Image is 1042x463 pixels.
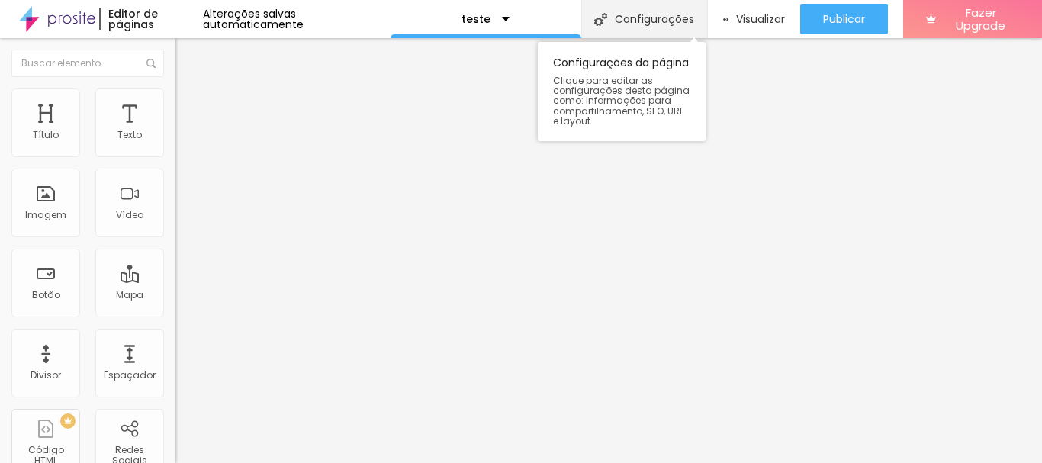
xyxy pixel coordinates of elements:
div: Título [33,130,59,140]
div: Alterações salvas automaticamente [203,8,391,30]
p: teste [462,14,490,24]
div: Configurações da página [538,42,706,141]
button: Visualizar [708,4,801,34]
div: Mapa [116,290,143,301]
img: view-1.svg [723,13,729,26]
div: Editor de páginas [99,8,202,30]
div: Imagem [25,210,66,220]
iframe: Editor [175,38,1042,463]
input: Buscar elemento [11,50,164,77]
button: Publicar [800,4,888,34]
div: Botão [32,290,60,301]
span: Fazer Upgrade [942,6,1019,33]
div: Vídeo [116,210,143,220]
img: Icone [146,59,156,68]
div: Espaçador [104,370,156,381]
span: Clique para editar as configurações desta página como: Informações para compartilhamento, SEO, UR... [553,76,690,126]
div: Divisor [31,370,61,381]
span: Visualizar [736,13,785,25]
div: Texto [117,130,142,140]
img: Icone [594,13,607,26]
span: Publicar [823,13,865,25]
